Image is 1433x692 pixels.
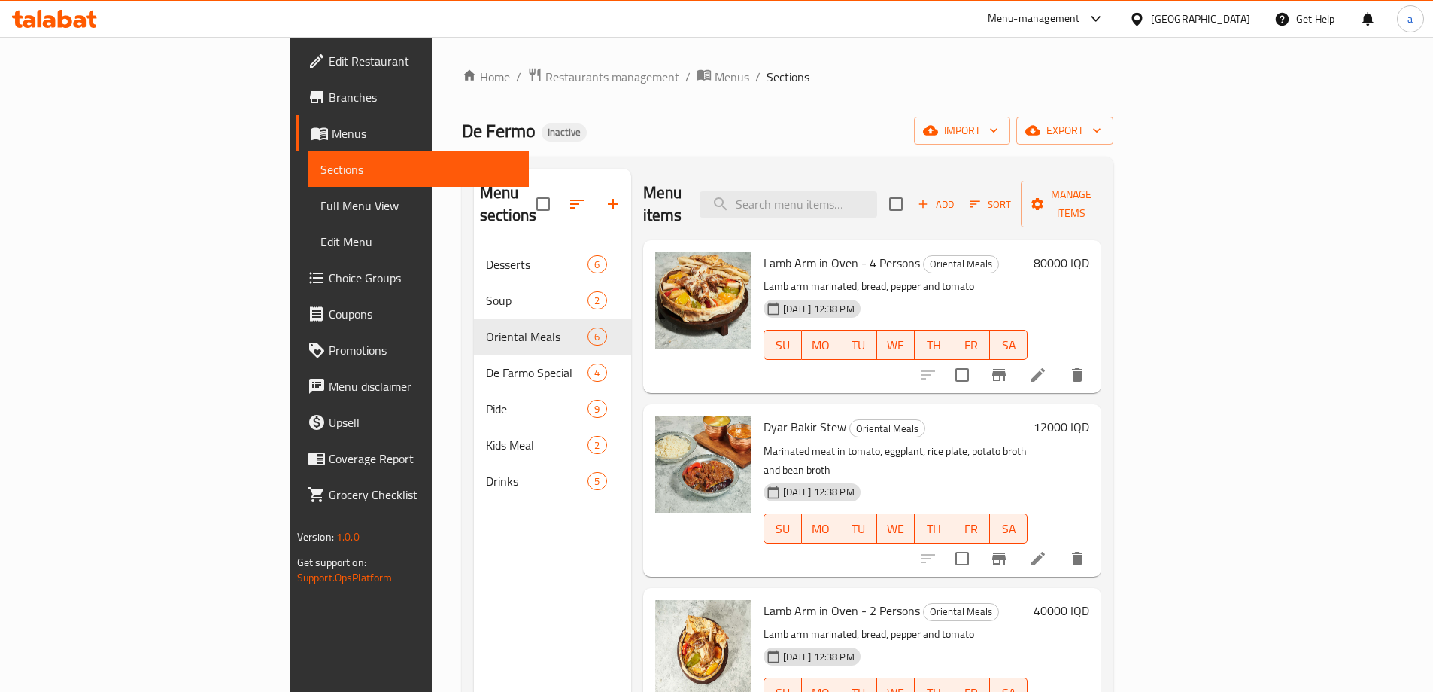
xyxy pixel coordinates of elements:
[877,330,915,360] button: WE
[329,305,517,323] span: Coupons
[329,377,517,395] span: Menu disclaimer
[770,518,796,540] span: SU
[588,438,606,453] span: 2
[474,391,631,427] div: Pide9
[960,193,1021,216] span: Sort items
[297,568,393,587] a: Support.OpsPlatform
[462,114,536,148] span: De Fermo
[1033,185,1110,223] span: Manage items
[308,187,529,224] a: Full Menu View
[996,518,1022,540] span: SA
[846,334,871,356] span: TU
[329,88,517,106] span: Branches
[587,472,606,490] div: items
[915,196,956,213] span: Add
[958,334,984,356] span: FR
[336,527,360,547] span: 1.0.0
[542,126,587,139] span: Inactive
[486,291,587,309] span: Soup
[946,359,978,391] span: Select to update
[921,518,946,540] span: TH
[587,328,606,346] div: items
[1028,121,1101,140] span: export
[883,518,909,540] span: WE
[849,419,925,437] div: Oriental Meals
[486,472,587,490] span: Drinks
[474,246,631,282] div: Desserts6
[1407,11,1413,27] span: a
[764,251,920,274] span: Lamb Arm in Oven - 4 Persons
[777,302,861,316] span: [DATE] 12:38 PM
[595,186,631,222] button: Add section
[1029,366,1047,384] a: Edit menu item
[320,197,517,215] span: Full Menu View
[474,240,631,505] nav: Menu sections
[697,67,749,87] a: Menus
[296,368,529,404] a: Menu disclaimer
[308,224,529,260] a: Edit Menu
[296,404,529,441] a: Upsell
[850,420,924,437] span: Oriental Meals
[462,67,1113,87] nav: breadcrumb
[308,151,529,187] a: Sections
[981,357,1017,393] button: Branch-specific-item
[764,625,1028,644] p: Lamb arm marinated, bread, pepper and tomato
[764,599,920,622] span: Lamb Arm in Oven - 2 Persons
[296,79,529,115] a: Branches
[296,43,529,79] a: Edit Restaurant
[329,269,517,287] span: Choice Groups
[1029,550,1047,568] a: Edit menu item
[952,330,990,360] button: FR
[755,68,761,86] li: /
[685,68,691,86] li: /
[990,514,1028,544] button: SA
[1034,416,1089,437] h6: 12000 IQD
[329,413,517,431] span: Upsell
[715,68,749,86] span: Menus
[966,193,1015,216] button: Sort
[1021,181,1122,227] button: Manage items
[296,115,529,151] a: Menus
[926,121,998,140] span: import
[764,416,846,438] span: Dyar Bakir Stew
[296,260,529,296] a: Choice Groups
[588,330,606,344] span: 6
[474,319,631,355] div: Oriental Meals6
[700,191,877,218] input: search
[915,514,952,544] button: TH
[320,160,517,178] span: Sections
[883,334,909,356] span: WE
[923,255,999,273] div: Oriental Meals
[764,330,802,360] button: SU
[958,518,984,540] span: FR
[952,514,990,544] button: FR
[297,553,366,572] span: Get support on:
[320,233,517,251] span: Edit Menu
[924,603,998,620] span: Oriental Meals
[846,518,871,540] span: TU
[329,341,517,359] span: Promotions
[587,291,606,309] div: items
[587,364,606,382] div: items
[588,474,606,489] span: 5
[880,188,912,220] span: Select section
[474,282,631,319] div: Soup2
[486,255,587,273] div: Desserts
[588,294,606,308] span: 2
[527,67,679,87] a: Restaurants management
[946,543,978,575] span: Select to update
[777,650,861,664] span: [DATE] 12:38 PM
[839,330,877,360] button: TU
[588,402,606,416] span: 9
[1034,252,1089,273] h6: 80000 IQD
[474,427,631,463] div: Kids Meal2
[655,416,751,513] img: Dyar Bakir Stew
[545,68,679,86] span: Restaurants management
[981,541,1017,577] button: Branch-specific-item
[990,330,1028,360] button: SA
[988,10,1080,28] div: Menu-management
[996,334,1022,356] span: SA
[1059,357,1095,393] button: delete
[877,514,915,544] button: WE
